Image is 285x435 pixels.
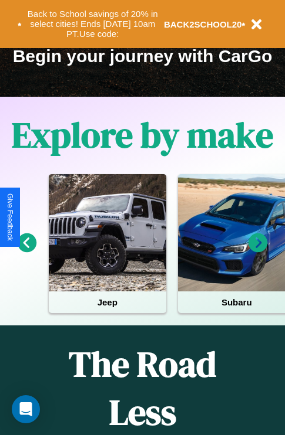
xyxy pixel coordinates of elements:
div: Open Intercom Messenger [12,395,40,423]
h4: Jeep [49,291,166,313]
h1: Explore by make [12,111,273,159]
div: Give Feedback [6,193,14,241]
button: Back to School savings of 20% in select cities! Ends [DATE] 10am PT.Use code: [22,6,164,42]
b: BACK2SCHOOL20 [164,19,242,29]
